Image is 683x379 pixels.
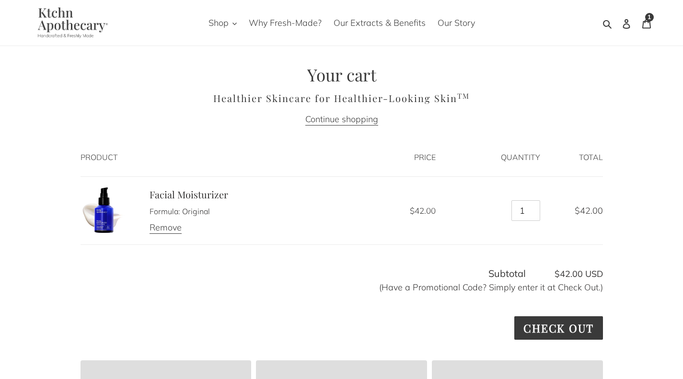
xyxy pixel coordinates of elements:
[575,205,603,216] span: $42.00
[305,114,378,126] a: Continue shopping
[150,204,228,217] ul: Product details
[648,14,651,20] span: 1
[488,267,526,279] span: Subtotal
[150,188,228,201] a: Facial Moisturizer
[150,206,228,217] li: Formula: Original
[334,17,426,29] span: Our Extracts & Benefits
[244,15,326,31] a: Why Fresh-Made?
[81,138,316,177] th: Product
[551,138,603,177] th: Total
[528,267,603,280] span: $42.00 USD
[329,15,430,31] a: Our Extracts & Benefits
[81,281,603,294] p: (Have a Promotional Code? Simply enter it at Check Out.)
[204,15,242,31] button: Shop
[514,316,602,340] input: Check out
[26,7,115,38] img: Ktchn Apothecary
[81,65,603,85] h1: Your cart
[150,222,182,234] a: Remove Facial Moisturizer - Original
[249,17,322,29] span: Why Fresh-Made?
[438,17,475,29] span: Our Story
[315,138,446,177] th: Price
[446,138,551,177] th: Quantity
[326,205,436,217] dd: $42.00
[81,92,603,104] h2: Healthier Skincare for Healthier-Looking Skin
[637,11,657,34] a: 1
[457,91,470,101] sup: TM
[433,15,480,31] a: Our Story
[208,17,229,29] span: Shop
